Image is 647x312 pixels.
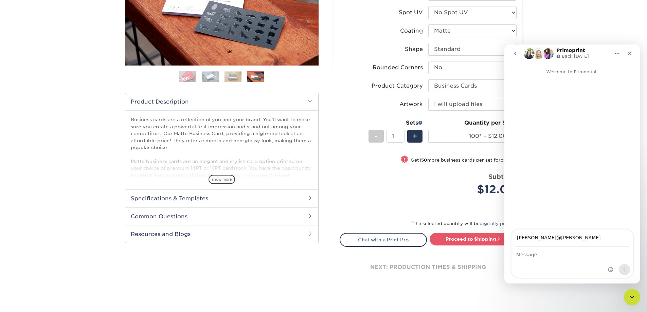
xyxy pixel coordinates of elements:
img: Business Cards 03 [224,71,241,82]
iframe: Intercom live chat [624,289,640,305]
span: - [375,131,378,141]
strong: Subtotal [488,173,517,180]
div: Shape [405,45,423,53]
div: Sets [369,119,423,127]
strong: 150 [419,158,427,163]
p: Business cards are a reflection of you and your brand. You'll want to make sure you create a powe... [131,116,313,213]
small: Get more business cards per set for [411,158,517,164]
h2: Common Questions [125,207,318,225]
img: Business Cards 01 [179,68,196,85]
img: Business Cards 02 [202,71,219,82]
iframe: Intercom live chat [504,44,640,283]
div: next: production times & shipping [340,247,517,288]
div: Product Category [372,82,423,90]
div: $12.00 [433,181,517,198]
div: Artwork [399,100,423,108]
span: only [501,158,517,163]
a: Chat with a Print Pro [340,233,427,246]
a: digitally printed [480,221,517,226]
span: show more [209,175,235,184]
div: Quantity per Set [428,119,517,127]
div: Rounded Corners [373,63,423,72]
h2: Product Description [125,93,318,110]
div: Spot UV [399,8,423,17]
span: ! [403,156,405,163]
h2: Specifications & Templates [125,189,318,207]
div: Coating [400,27,423,35]
img: Business Cards 04 [247,72,264,82]
a: Proceed to Shipping [430,233,517,245]
small: The selected quantity will be [411,221,517,226]
span: + [413,131,417,141]
h2: Resources and Blogs [125,225,318,243]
